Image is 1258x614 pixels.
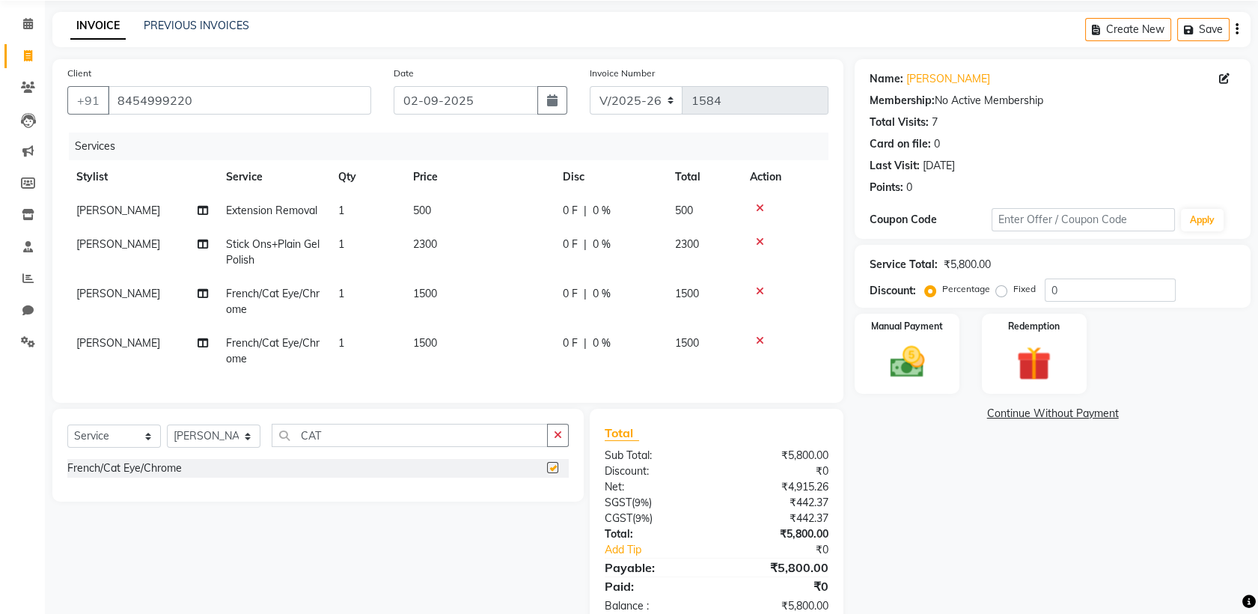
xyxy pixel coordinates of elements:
[717,598,840,614] div: ₹5,800.00
[413,237,437,251] span: 2300
[871,320,943,333] label: Manual Payment
[413,204,431,217] span: 500
[666,160,741,194] th: Total
[879,342,935,382] img: _cash.svg
[717,479,840,495] div: ₹4,915.26
[717,559,840,577] div: ₹5,800.00
[741,160,828,194] th: Action
[675,237,699,251] span: 2300
[605,511,632,525] span: CGST
[717,495,840,511] div: ₹442.37
[870,71,903,87] div: Name:
[717,526,840,542] div: ₹5,800.00
[584,237,587,252] span: |
[590,67,655,80] label: Invoice Number
[593,448,717,463] div: Sub Total:
[584,286,587,302] span: |
[593,577,717,595] div: Paid:
[932,115,938,130] div: 7
[717,511,840,526] div: ₹442.37
[563,203,578,219] span: 0 F
[584,203,587,219] span: |
[584,335,587,351] span: |
[593,335,611,351] span: 0 %
[76,204,160,217] span: [PERSON_NAME]
[923,158,955,174] div: [DATE]
[76,287,160,300] span: [PERSON_NAME]
[934,136,940,152] div: 0
[870,283,916,299] div: Discount:
[593,286,611,302] span: 0 %
[67,460,182,476] div: French/Cat Eye/Chrome
[593,542,737,558] a: Add Tip
[67,86,109,115] button: +91
[605,496,632,509] span: SGST
[593,526,717,542] div: Total:
[76,336,160,350] span: [PERSON_NAME]
[635,512,650,524] span: 9%
[870,136,931,152] div: Card on file:
[870,257,938,273] div: Service Total:
[1006,342,1062,385] img: _gift.svg
[67,67,91,80] label: Client
[593,495,717,511] div: ( )
[870,93,935,109] div: Membership:
[226,204,317,217] span: Extension Removal
[69,133,840,160] div: Services
[870,158,920,174] div: Last Visit:
[593,511,717,526] div: ( )
[906,180,912,195] div: 0
[413,336,437,350] span: 1500
[226,287,320,316] span: French/Cat Eye/Chrome
[338,237,344,251] span: 1
[675,287,699,300] span: 1500
[338,287,344,300] span: 1
[593,203,611,219] span: 0 %
[1008,320,1060,333] label: Redemption
[635,496,649,508] span: 9%
[226,336,320,365] span: French/Cat Eye/Chrome
[858,406,1248,422] a: Continue Without Payment
[675,204,693,217] span: 500
[870,93,1236,109] div: No Active Membership
[404,160,554,194] th: Price
[338,336,344,350] span: 1
[717,577,840,595] div: ₹0
[870,180,903,195] div: Points:
[108,86,371,115] input: Search by Name/Mobile/Email/Code
[338,204,344,217] span: 1
[906,71,990,87] a: [PERSON_NAME]
[992,208,1174,231] input: Enter Offer / Coupon Code
[76,237,160,251] span: [PERSON_NAME]
[329,160,404,194] th: Qty
[1177,18,1230,41] button: Save
[717,463,840,479] div: ₹0
[563,237,578,252] span: 0 F
[70,13,126,40] a: INVOICE
[554,160,666,194] th: Disc
[1181,209,1224,231] button: Apply
[394,67,414,80] label: Date
[944,257,991,273] div: ₹5,800.00
[1013,282,1036,296] label: Fixed
[217,160,329,194] th: Service
[737,542,840,558] div: ₹0
[717,448,840,463] div: ₹5,800.00
[144,19,249,32] a: PREVIOUS INVOICES
[413,287,437,300] span: 1500
[226,237,320,267] span: Stick Ons+Plain Gel Polish
[675,336,699,350] span: 1500
[870,115,929,130] div: Total Visits:
[593,598,717,614] div: Balance :
[593,479,717,495] div: Net:
[870,212,992,228] div: Coupon Code
[593,237,611,252] span: 0 %
[593,463,717,479] div: Discount:
[605,425,639,441] span: Total
[563,335,578,351] span: 0 F
[942,282,990,296] label: Percentage
[272,424,548,447] input: Search or Scan
[563,286,578,302] span: 0 F
[593,559,717,577] div: Payable:
[1085,18,1171,41] button: Create New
